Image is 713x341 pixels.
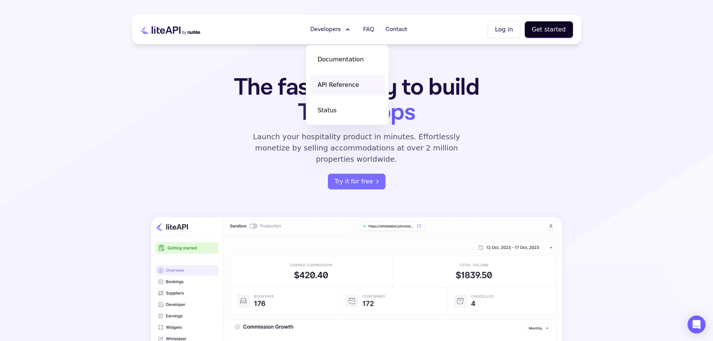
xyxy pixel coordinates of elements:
[386,25,407,34] span: Contact
[525,21,573,38] button: Get started
[310,49,385,70] a: Documentation
[363,25,374,34] span: FAQ
[488,21,520,38] button: Log in
[310,100,385,121] a: Status
[328,174,386,189] a: register
[210,75,503,125] h1: The fastest way to build
[244,131,469,165] p: Launch your hospitality product in minutes. Effortlessly monetize by selling accommodations at ov...
[306,22,356,37] button: Developers
[381,22,412,37] a: Contact
[317,106,336,115] span: Status
[359,22,379,37] a: FAQ
[310,74,385,95] a: API Reference
[298,97,415,128] span: Travel Apps
[328,174,386,189] button: Try it for free
[310,25,341,34] span: Developers
[317,55,363,64] span: Documentation
[688,316,706,334] div: Open Intercom Messenger
[317,80,359,89] span: API Reference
